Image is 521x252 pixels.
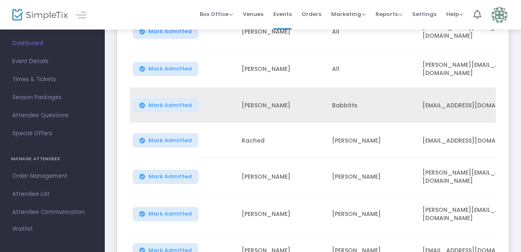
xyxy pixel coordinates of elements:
span: Orders [302,4,321,25]
button: Mark Admitted [133,62,198,76]
span: Mark Admitted [148,66,192,72]
td: [PERSON_NAME] [327,195,417,233]
td: All [327,13,417,50]
span: Reports [376,10,402,18]
td: Babbitts [327,88,417,123]
td: [PERSON_NAME] [237,88,327,123]
span: Order Management [12,171,92,182]
td: Rached [237,123,327,158]
button: Mark Admitted [133,170,198,184]
span: Settings [412,4,436,25]
span: Season Packages [12,92,92,103]
span: Attendee Questions [12,110,92,121]
span: Box Office [200,10,233,18]
td: [PERSON_NAME] [327,123,417,158]
td: [PERSON_NAME] [237,195,327,233]
button: Mark Admitted [133,133,198,148]
span: Events [273,4,292,25]
span: Special Offers [12,128,92,139]
span: Mark Admitted [148,137,192,144]
span: Event Details [12,56,92,67]
span: Waitlist [12,225,33,233]
span: Mark Admitted [148,211,192,217]
span: Help [446,10,463,18]
td: [PERSON_NAME] [237,50,327,88]
span: Mark Admitted [148,28,192,35]
span: Venues [243,4,263,25]
span: Times & Tickets [12,74,92,85]
td: All [327,50,417,88]
span: Mark Admitted [148,102,192,109]
button: Mark Admitted [133,98,198,112]
button: Mark Admitted [133,207,198,221]
span: Attendee List [12,189,92,200]
span: Mark Admitted [148,173,192,180]
button: Mark Admitted [133,25,198,39]
h4: MANAGE ATTENDEES [11,151,94,167]
td: [PERSON_NAME] [237,158,327,195]
td: [PERSON_NAME] [237,13,327,50]
td: [PERSON_NAME] [327,158,417,195]
span: Attendee Communication [12,207,92,218]
span: Marketing [331,10,366,18]
span: Dashboard [12,38,92,49]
